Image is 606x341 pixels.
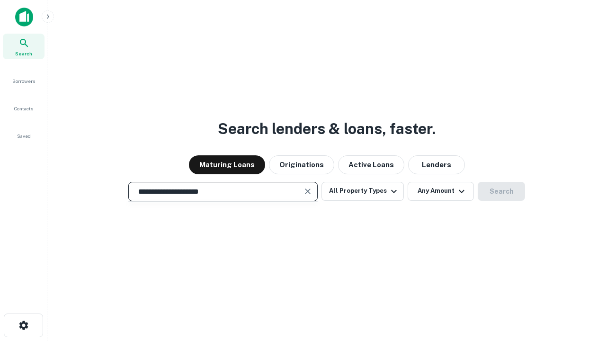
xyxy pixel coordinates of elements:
[559,265,606,311] iframe: Chat Widget
[408,182,474,201] button: Any Amount
[321,182,404,201] button: All Property Types
[189,155,265,174] button: Maturing Loans
[218,117,436,140] h3: Search lenders & loans, faster.
[338,155,404,174] button: Active Loans
[14,105,33,112] span: Contacts
[3,89,45,114] a: Contacts
[301,185,314,198] button: Clear
[17,132,31,140] span: Saved
[15,8,33,27] img: capitalize-icon.png
[408,155,465,174] button: Lenders
[269,155,334,174] button: Originations
[3,61,45,87] a: Borrowers
[15,50,32,57] span: Search
[3,34,45,59] a: Search
[3,116,45,142] a: Saved
[12,77,35,85] span: Borrowers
